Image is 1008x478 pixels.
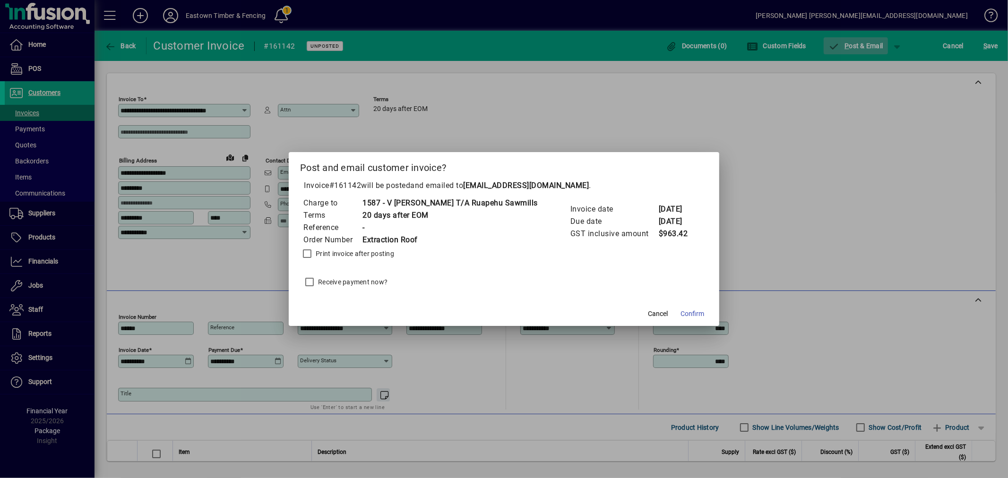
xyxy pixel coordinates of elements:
[314,249,394,258] label: Print invoice after posting
[289,152,719,179] h2: Post and email customer invoice?
[316,277,388,287] label: Receive payment now?
[329,181,362,190] span: #161142
[362,222,538,234] td: -
[570,203,658,215] td: Invoice date
[677,305,708,322] button: Confirm
[362,234,538,246] td: Extraction Roof
[681,309,704,319] span: Confirm
[300,180,708,191] p: Invoice will be posted .
[303,222,362,234] td: Reference
[362,197,538,209] td: 1587 - V [PERSON_NAME] T/A Ruapehu Sawmills
[303,209,362,222] td: Terms
[362,209,538,222] td: 20 days after EOM
[303,197,362,209] td: Charge to
[570,215,658,228] td: Due date
[410,181,589,190] span: and emailed to
[570,228,658,240] td: GST inclusive amount
[303,234,362,246] td: Order Number
[643,305,673,322] button: Cancel
[658,228,696,240] td: $963.42
[658,215,696,228] td: [DATE]
[658,203,696,215] td: [DATE]
[463,181,589,190] b: [EMAIL_ADDRESS][DOMAIN_NAME]
[648,309,668,319] span: Cancel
